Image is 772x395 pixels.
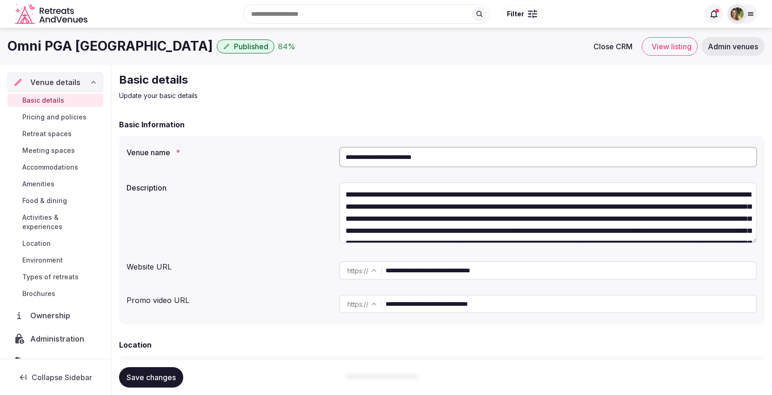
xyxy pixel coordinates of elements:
[22,146,75,155] span: Meeting spaces
[7,161,103,174] a: Accommodations
[22,112,87,122] span: Pricing and policies
[507,9,524,19] span: Filter
[30,356,75,368] span: Activity log
[15,4,89,25] svg: Retreats and Venues company logo
[7,367,103,388] button: Collapse Sidebar
[278,41,295,52] div: 84 %
[126,257,332,272] div: Website URL
[22,129,72,138] span: Retreat spaces
[30,77,80,88] span: Venue details
[7,178,103,191] a: Amenities
[32,373,92,382] span: Collapse Sidebar
[7,287,103,300] a: Brochures
[642,37,698,56] a: View listing
[593,42,632,51] span: Close CRM
[30,310,74,321] span: Ownership
[22,179,54,189] span: Amenities
[119,91,432,100] p: Update your basic details
[126,149,332,156] label: Venue name
[7,352,103,372] a: Activity log
[7,329,103,349] a: Administration
[30,333,88,344] span: Administration
[126,184,332,191] label: Description
[7,270,103,283] a: Types of retreats
[7,94,103,107] a: Basic details
[22,289,55,298] span: Brochures
[22,196,67,205] span: Food & dining
[119,119,185,130] h2: Basic Information
[7,194,103,207] a: Food & dining
[7,111,103,124] a: Pricing and policies
[119,367,183,388] button: Save changes
[126,291,332,306] div: Promo video URL
[652,42,692,51] span: View listing
[7,37,213,55] h1: Omni PGA [GEOGRAPHIC_DATA]
[234,42,268,51] span: Published
[731,7,744,20] img: Shay Tippie
[708,42,758,51] span: Admin venues
[22,256,63,265] span: Environment
[22,213,100,231] span: Activities & experiences
[22,239,51,248] span: Location
[501,5,543,23] button: Filter
[7,211,103,233] a: Activities & experiences
[217,39,274,53] button: Published
[126,373,176,382] span: Save changes
[22,163,78,172] span: Accommodations
[119,72,432,87] h2: Basic details
[22,272,79,282] span: Types of retreats
[7,144,103,157] a: Meeting spaces
[701,37,765,56] a: Admin venues
[7,254,103,267] a: Environment
[584,37,638,56] a: Close CRM
[119,339,152,350] h2: Location
[15,4,89,25] a: Visit the homepage
[7,127,103,140] a: Retreat spaces
[22,96,64,105] span: Basic details
[7,237,103,250] a: Location
[7,306,103,325] a: Ownership
[278,41,295,52] button: 84%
